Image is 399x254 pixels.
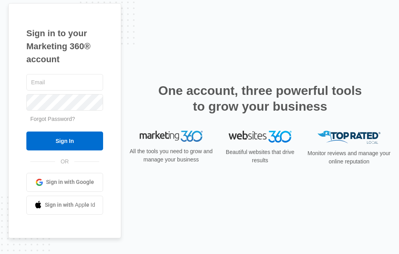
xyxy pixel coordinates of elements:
p: Beautiful websites that drive results [218,148,302,165]
span: Sign in with Apple Id [45,201,95,209]
input: Email [26,74,103,91]
img: Websites 360 [229,131,292,142]
h2: One account, three powerful tools to grow your business [156,83,364,114]
span: Sign in with Google [46,178,94,186]
p: All the tools you need to grow and manage your business [129,147,213,164]
img: Marketing 360 [140,131,203,142]
span: OR [55,158,74,166]
a: Sign in with Google [26,173,103,192]
input: Sign In [26,132,103,150]
h1: Sign in to your Marketing 360® account [26,27,103,66]
p: Monitor reviews and manage your online reputation [307,149,391,166]
a: Sign in with Apple Id [26,196,103,215]
a: Forgot Password? [30,116,75,122]
img: Top Rated Local [318,131,381,144]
